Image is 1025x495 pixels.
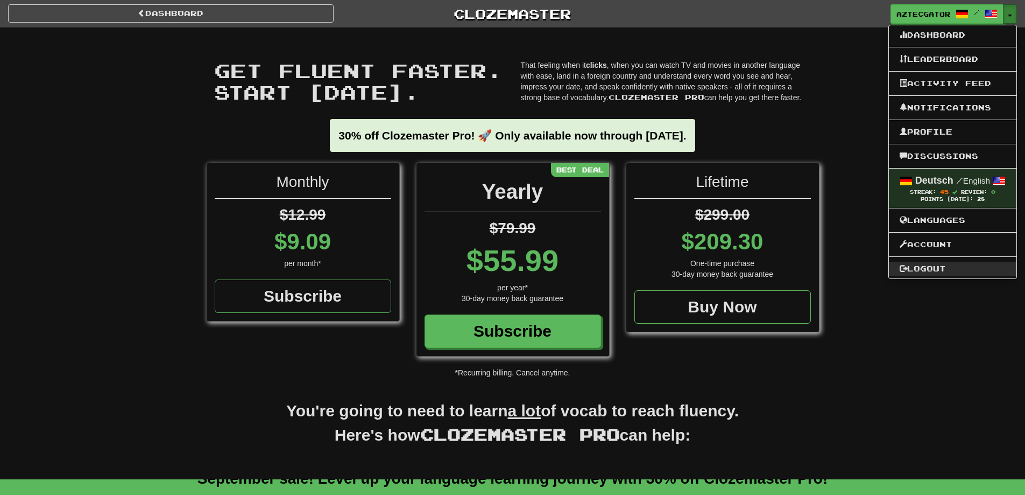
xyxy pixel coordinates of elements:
[956,176,963,185] span: /
[889,169,1016,208] a: Deutsch /English Streak: 45 Review: 0 Points [DATE]: 28
[280,206,326,223] span: $12.99
[215,258,391,269] div: per month*
[889,149,1016,163] a: Discussions
[889,101,1016,115] a: Notifications
[889,52,1016,66] a: Leaderboard
[634,290,811,324] a: Buy Now
[425,315,601,348] a: Subscribe
[915,175,953,186] strong: Deutsch
[521,60,811,103] p: That feeling when it , when you can watch TV and movies in another language with ease, land in a ...
[900,196,1006,203] div: Points [DATE]: 28
[889,238,1016,252] a: Account
[974,9,979,16] span: /
[889,213,1016,227] a: Languages
[889,262,1016,276] a: Logout
[215,226,391,258] div: $9.09
[8,4,334,23] a: Dashboard
[889,76,1016,90] a: Activity Feed
[609,93,704,102] span: Clozemaster Pro
[551,163,609,177] div: Best Deal
[490,220,536,236] span: $79.99
[214,59,503,103] span: Get fluent faster. Start [DATE].
[991,189,995,195] span: 0
[215,171,391,199] div: Monthly
[215,280,391,313] a: Subscribe
[338,129,686,142] strong: 30% off Clozemaster Pro! 🚀 Only available now through [DATE].
[896,9,950,19] span: AztecGator
[425,282,601,293] div: per year*
[634,269,811,280] div: 30-day money back guarantee
[634,258,811,269] div: One-time purchase
[425,239,601,282] div: $55.99
[425,293,601,304] div: 30-day money back guarantee
[890,4,1003,24] a: AztecGator /
[350,4,675,23] a: Clozemaster
[586,61,607,69] strong: clicks
[634,226,811,258] div: $209.30
[634,171,811,199] div: Lifetime
[952,190,957,194] span: Streak includes today.
[420,424,620,444] span: Clozemaster Pro
[425,177,601,212] div: Yearly
[940,189,949,195] span: 45
[889,125,1016,139] a: Profile
[508,402,541,420] u: a lot
[889,28,1016,42] a: Dashboard
[206,400,819,458] h2: You're going to need to learn of vocab to reach fluency. Here's how can help:
[956,176,990,185] small: English
[961,189,987,195] span: Review:
[910,189,936,195] span: Streak:
[695,206,750,223] span: $299.00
